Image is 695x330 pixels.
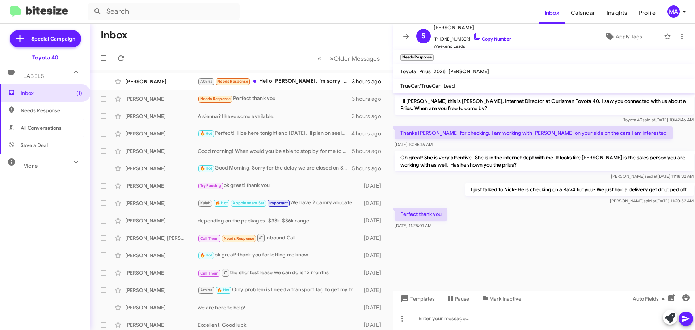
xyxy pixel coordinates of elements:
[352,147,387,155] div: 5 hours ago
[125,182,198,189] div: [PERSON_NAME]
[360,321,387,329] div: [DATE]
[21,124,62,131] span: All Conversations
[198,129,351,138] div: Perfect! Ill be here tonight and [DATE]. Ill plan on seeing you tonight then! Thank you
[434,23,511,32] span: [PERSON_NAME]
[360,287,387,294] div: [DATE]
[465,183,694,196] p: I just talked to Nick- He is checking on a Rav4 for you- We just had a delivery get dropped off.
[352,113,387,120] div: 3 hours ago
[667,5,680,18] div: MA
[395,151,694,171] p: Oh great! She is very attentive- She is in the internet dept with me. It looks like [PERSON_NAME]...
[586,30,660,43] button: Apply Tags
[125,147,198,155] div: [PERSON_NAME]
[645,174,657,179] span: said at
[395,208,447,221] p: Perfect thank you
[125,113,198,120] div: [PERSON_NAME]
[198,113,352,120] div: A sienna? I have some available!
[200,79,212,84] span: Athina
[88,3,240,20] input: Search
[217,288,229,292] span: 🔥 Hot
[623,117,694,122] span: Toyota 40 [DATE] 10:42:46 AM
[21,142,48,149] span: Save a Deal
[198,251,360,259] div: ok great! thank you for letting me know
[395,95,694,115] p: Hi [PERSON_NAME] this is [PERSON_NAME], Internet Director at Ourisman Toyota 40. I saw you connec...
[400,83,441,89] span: TrueCar/TrueCar
[539,3,565,24] a: Inbox
[269,201,288,205] span: Important
[76,89,82,97] span: (1)
[215,201,228,205] span: 🔥 Hot
[198,233,360,242] div: Inbound Call
[393,292,441,305] button: Templates
[441,292,475,305] button: Pause
[125,130,198,137] div: [PERSON_NAME]
[616,30,642,43] span: Apply Tags
[565,3,601,24] span: Calendar
[198,321,360,329] div: Excellent! Good luck!
[125,200,198,207] div: [PERSON_NAME]
[198,164,352,172] div: Good Morning! Sorry for the delay we are closed on Sundays. I would be happy to set up a time aft...
[643,117,655,122] span: said at
[351,130,387,137] div: 4 hours ago
[633,3,661,24] a: Profile
[644,198,656,204] span: said at
[633,292,667,305] span: Auto Fields
[352,78,387,85] div: 3 hours ago
[198,199,360,207] div: We have 2 camry allocated as well as a corolla hybrid allocated. All have black interior.
[627,292,673,305] button: Auto Fields
[473,36,511,42] a: Copy Number
[125,95,198,103] div: [PERSON_NAME]
[601,3,633,24] span: Insights
[475,292,527,305] button: Mark Inactive
[217,79,248,84] span: Needs Response
[200,96,231,101] span: Needs Response
[360,182,387,189] div: [DATE]
[125,217,198,224] div: [PERSON_NAME]
[200,201,211,205] span: Kalah
[352,165,387,172] div: 5 hours ago
[360,217,387,224] div: [DATE]
[232,201,264,205] span: Appointment Set
[200,166,212,171] span: 🔥 Hot
[448,68,489,75] span: [PERSON_NAME]
[360,304,387,311] div: [DATE]
[395,223,431,228] span: [DATE] 11:25:01 AM
[661,5,687,18] button: MA
[198,286,360,294] div: Only problem is I need a transport tag to get my trade in there
[198,268,360,277] div: the shortest lease we can do is 12 months
[489,292,521,305] span: Mark Inactive
[455,292,469,305] span: Pause
[125,78,198,85] div: [PERSON_NAME]
[224,236,254,241] span: Needs Response
[419,68,431,75] span: Prius
[198,304,360,311] div: we are here to help!
[23,73,44,79] span: Labels
[313,51,384,66] nav: Page navigation example
[434,68,446,75] span: 2026
[125,165,198,172] div: [PERSON_NAME]
[21,89,82,97] span: Inbox
[395,126,673,139] p: Thanks [PERSON_NAME] for checking. I am working with [PERSON_NAME] on your side on the cars I am ...
[360,234,387,242] div: [DATE]
[200,253,212,258] span: 🔥 Hot
[125,252,198,259] div: [PERSON_NAME]
[198,77,352,85] div: Hello [PERSON_NAME]. I'm sorry I wasn't able to answer the calls and messages from your team. Unf...
[434,32,511,43] span: [PHONE_NUMBER]
[360,200,387,207] div: [DATE]
[23,163,38,169] span: More
[198,181,360,190] div: ok great! thank you
[330,54,334,63] span: »
[32,54,58,61] div: Toyota 40
[198,95,352,103] div: Perfect thank you
[101,29,127,41] h1: Inbox
[198,217,360,224] div: depending on the packages- $33k-$36k range
[198,147,352,155] div: Good morning! When would you be able to stop by for me to give you the offer on your vehicle?
[325,51,384,66] button: Next
[125,234,198,242] div: [PERSON_NAME] [PERSON_NAME]
[10,30,81,47] a: Special Campaign
[399,292,435,305] span: Templates
[360,252,387,259] div: [DATE]
[443,83,455,89] span: Lead
[434,43,511,50] span: Weekend Leads
[200,271,219,276] span: Call Them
